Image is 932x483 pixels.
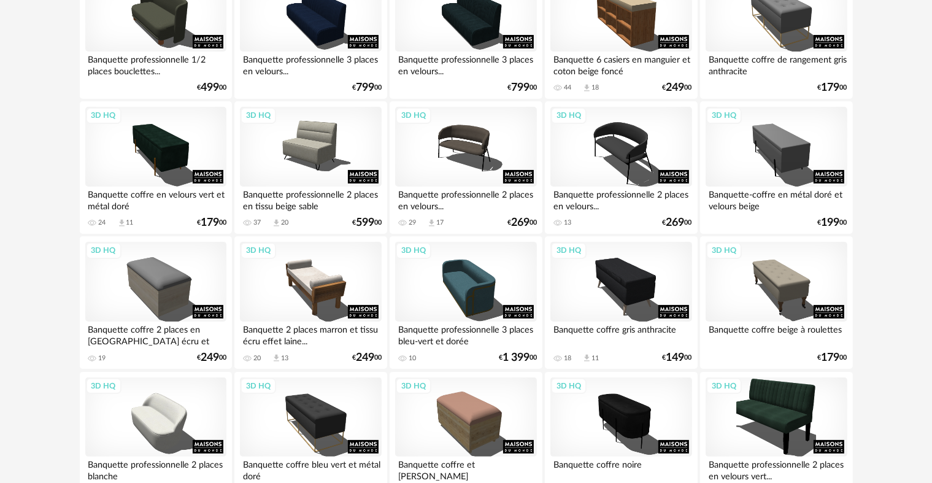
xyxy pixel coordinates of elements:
[85,322,226,346] div: Banquette coffre 2 places en [GEOGRAPHIC_DATA] écru et [GEOGRAPHIC_DATA]
[272,218,281,228] span: Download icon
[197,218,226,227] div: € 00
[409,354,416,363] div: 10
[499,354,537,362] div: € 00
[818,354,847,362] div: € 00
[551,378,587,394] div: 3D HQ
[240,52,381,76] div: Banquette professionnelle 3 places en velours...
[85,457,226,481] div: Banquette professionnelle 2 places blanche
[352,83,382,92] div: € 00
[706,322,847,346] div: Banquette coffre beige à roulettes
[197,83,226,92] div: € 00
[545,236,697,369] a: 3D HQ Banquette coffre gris anthracite 18 Download icon 11 €14900
[507,83,537,92] div: € 00
[550,187,691,211] div: Banquette professionnelle 2 places en velours...
[706,187,847,211] div: Banquette-coffre en métal doré et velours beige
[706,378,742,394] div: 3D HQ
[99,354,106,363] div: 19
[241,242,276,258] div: 3D HQ
[241,107,276,123] div: 3D HQ
[507,218,537,227] div: € 00
[395,457,536,481] div: Banquette coffre et [PERSON_NAME]
[241,378,276,394] div: 3D HQ
[663,354,692,362] div: € 00
[80,101,232,234] a: 3D HQ Banquette coffre en velours vert et métal doré 24 Download icon 11 €17900
[126,218,134,227] div: 11
[822,354,840,362] span: 179
[564,83,571,92] div: 44
[545,101,697,234] a: 3D HQ Banquette professionnelle 2 places en velours... 13 €26900
[550,457,691,481] div: Banquette coffre noire
[356,83,374,92] span: 799
[706,457,847,481] div: Banquette professionnelle 2 places en velours vert...
[201,354,219,362] span: 249
[582,354,591,363] span: Download icon
[356,218,374,227] span: 599
[253,218,261,227] div: 37
[564,218,571,227] div: 13
[511,83,530,92] span: 799
[503,354,530,362] span: 1 399
[427,218,436,228] span: Download icon
[666,354,685,362] span: 149
[85,52,226,76] div: Banquette professionnelle 1/2 places bouclettes...
[234,101,387,234] a: 3D HQ Banquette professionnelle 2 places en tissu beige sable 37 Download icon 20 €59900
[591,83,599,92] div: 18
[281,354,288,363] div: 13
[706,107,742,123] div: 3D HQ
[663,218,692,227] div: € 00
[86,378,121,394] div: 3D HQ
[86,107,121,123] div: 3D HQ
[80,236,232,369] a: 3D HQ Banquette coffre 2 places en [GEOGRAPHIC_DATA] écru et [GEOGRAPHIC_DATA] 19 €24900
[117,218,126,228] span: Download icon
[564,354,571,363] div: 18
[356,354,374,362] span: 249
[818,218,847,227] div: € 00
[666,83,685,92] span: 249
[234,236,387,369] a: 3D HQ Banquette 2 places marron et tissu écru effet laine... 20 Download icon 13 €24900
[99,218,106,227] div: 24
[591,354,599,363] div: 11
[201,83,219,92] span: 499
[352,218,382,227] div: € 00
[396,107,431,123] div: 3D HQ
[240,187,381,211] div: Banquette professionnelle 2 places en tissu beige sable
[352,354,382,362] div: € 00
[706,52,847,76] div: Banquette coffre de rangement gris anthracite
[700,101,852,234] a: 3D HQ Banquette-coffre en métal doré et velours beige €19900
[396,378,431,394] div: 3D HQ
[395,187,536,211] div: Banquette professionnelle 2 places en velours...
[396,242,431,258] div: 3D HQ
[240,322,381,346] div: Banquette 2 places marron et tissu écru effet laine...
[281,218,288,227] div: 20
[822,83,840,92] span: 179
[201,218,219,227] span: 179
[253,354,261,363] div: 20
[550,322,691,346] div: Banquette coffre gris anthracite
[551,107,587,123] div: 3D HQ
[706,242,742,258] div: 3D HQ
[197,354,226,362] div: € 00
[663,83,692,92] div: € 00
[409,218,416,227] div: 29
[551,242,587,258] div: 3D HQ
[272,354,281,363] span: Download icon
[818,83,847,92] div: € 00
[700,236,852,369] a: 3D HQ Banquette coffre beige à roulettes €17900
[240,457,381,481] div: Banquette coffre bleu vert et métal doré
[666,218,685,227] span: 269
[436,218,444,227] div: 17
[395,322,536,346] div: Banquette professionnelle 3 places bleu-vert et dorée
[390,101,542,234] a: 3D HQ Banquette professionnelle 2 places en velours... 29 Download icon 17 €26900
[582,83,591,93] span: Download icon
[395,52,536,76] div: Banquette professionnelle 3 places en velours...
[822,218,840,227] span: 199
[86,242,121,258] div: 3D HQ
[511,218,530,227] span: 269
[390,236,542,369] a: 3D HQ Banquette professionnelle 3 places bleu-vert et dorée 10 €1 39900
[550,52,691,76] div: Banquette 6 casiers en manguier et coton beige foncé
[85,187,226,211] div: Banquette coffre en velours vert et métal doré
